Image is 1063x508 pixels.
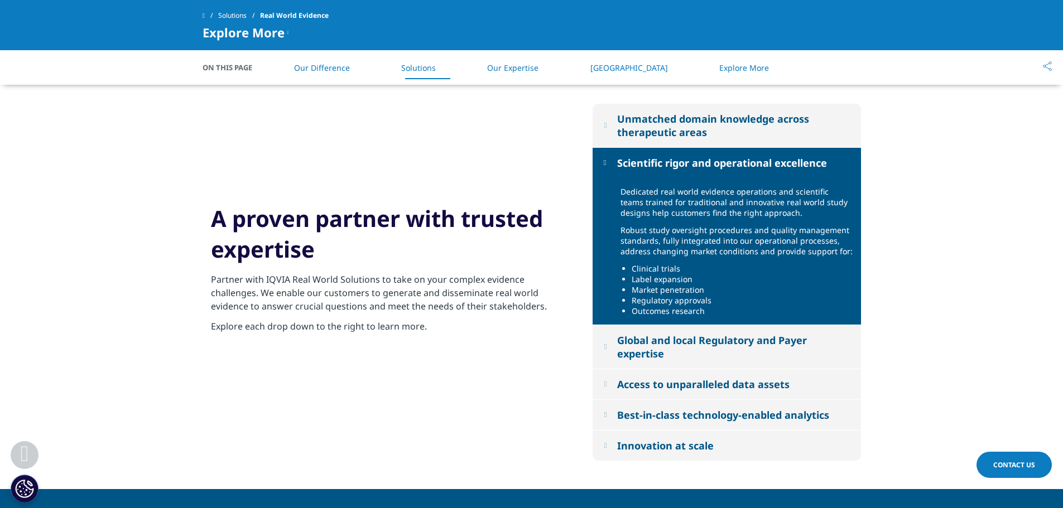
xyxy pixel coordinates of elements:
[211,273,567,320] p: Partner with IQVIA Real World Solutions to take on your complex evidence challenges. We enable ou...
[632,284,853,295] li: Market penetration
[203,26,285,39] span: Explore More
[11,475,39,502] button: Cookies Settings
[203,62,264,73] span: On This Page
[632,306,853,316] li: Outcomes research
[993,460,1035,470] span: Contact Us
[621,186,853,225] p: Dedicated real world evidence operations and scientific teams trained for traditional and innovat...
[218,6,260,26] a: Solutions
[211,203,567,273] h2: A proven partner with trusted expertise
[617,156,827,170] div: Scientific rigor and operational excellence
[593,430,861,461] button: Innovation at scale
[294,62,350,73] a: Our Difference
[632,295,853,306] li: Regulatory approvals
[590,62,668,73] a: [GEOGRAPHIC_DATA]
[632,274,853,284] li: Label expansion
[593,400,861,430] button: Best-in-class technology-enabled analytics
[260,6,329,26] span: Real World Evidence
[593,325,861,369] button: Global and local Regulatory and Payer expertise
[593,104,861,147] button: Unmatched domain knowledge across therapeutic areas
[617,378,790,391] div: Access to unparalleled data assets
[617,439,714,452] div: Innovation at scale
[487,62,538,73] a: Our Expertise
[617,112,849,139] div: Unmatched domain knowledge across therapeutic areas
[593,148,861,178] button: Scientific rigor and operational excellence
[401,62,436,73] a: Solutions
[617,408,829,422] div: Best-in-class technology-enabled analytics
[621,225,853,263] p: Robust study oversight procedures and quality management standards, fully integrated into our ope...
[977,452,1052,478] a: Contact Us
[211,320,567,340] p: Explore each drop down to the right to learn more.
[632,263,853,274] li: Clinical trials
[617,333,849,360] div: Global and local Regulatory and Payer expertise
[719,62,769,73] a: Explore More
[593,369,861,399] button: Access to unparalleled data assets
